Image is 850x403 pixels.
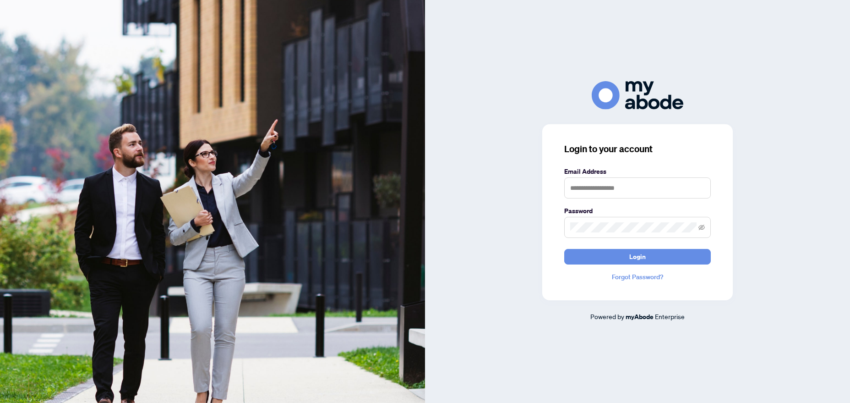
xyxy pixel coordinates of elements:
[590,312,624,320] span: Powered by
[629,249,646,264] span: Login
[564,249,711,265] button: Login
[564,143,711,155] h3: Login to your account
[626,312,654,322] a: myAbode
[564,272,711,282] a: Forgot Password?
[564,206,711,216] label: Password
[564,166,711,177] label: Email Address
[592,81,683,109] img: ma-logo
[655,312,685,320] span: Enterprise
[698,224,705,231] span: eye-invisible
